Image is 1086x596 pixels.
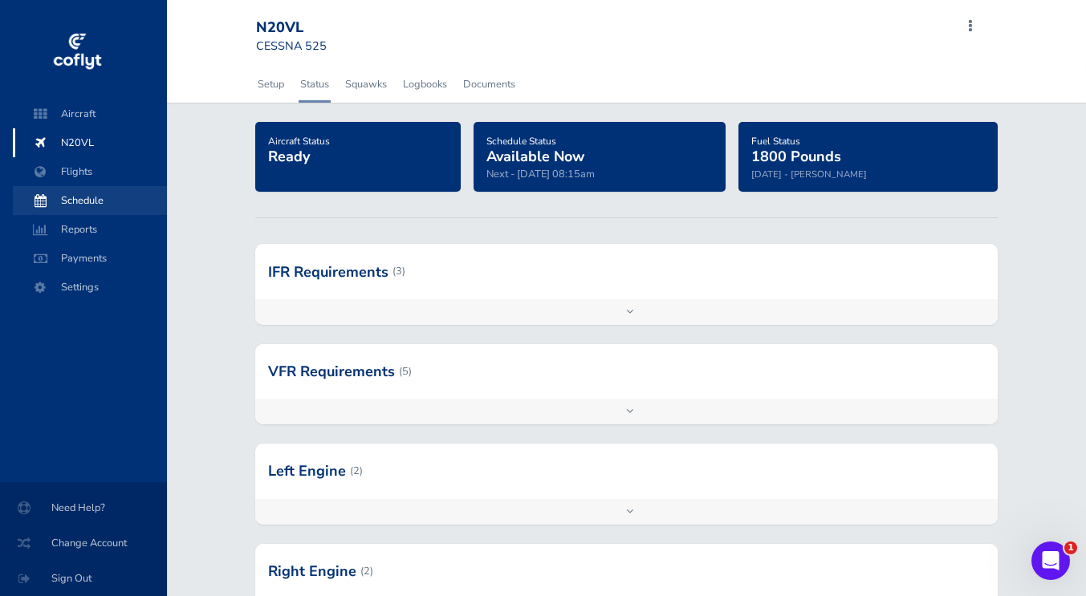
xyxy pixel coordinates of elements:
span: Reports [29,215,151,244]
a: Squawks [344,67,388,102]
span: Need Help? [19,493,148,522]
div: N20VL [256,19,372,37]
a: Setup [256,67,286,102]
span: Next - [DATE] 08:15am [486,167,595,181]
span: N20VL [29,128,151,157]
span: Schedule Status [486,135,556,148]
span: 1 [1064,541,1077,554]
span: Available Now [486,147,584,166]
span: Schedule [29,186,151,215]
span: Flights [29,157,151,186]
span: Change Account [19,529,148,557]
a: Logbooks [401,67,449,102]
span: Fuel Status [751,135,800,148]
span: Aircraft Status [268,135,330,148]
span: Aircraft [29,99,151,128]
iframe: Intercom live chat [1031,541,1070,580]
span: 1800 Pounds [751,147,841,166]
span: Payments [29,244,151,273]
span: Settings [29,273,151,302]
a: Schedule StatusAvailable Now [486,130,584,167]
span: Sign Out [19,564,148,593]
small: [DATE] - [PERSON_NAME] [751,168,867,180]
a: Status [299,67,331,102]
span: Ready [268,147,310,166]
img: coflyt logo [51,28,104,76]
small: CESSNA 525 [256,38,327,54]
a: Documents [462,67,517,102]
